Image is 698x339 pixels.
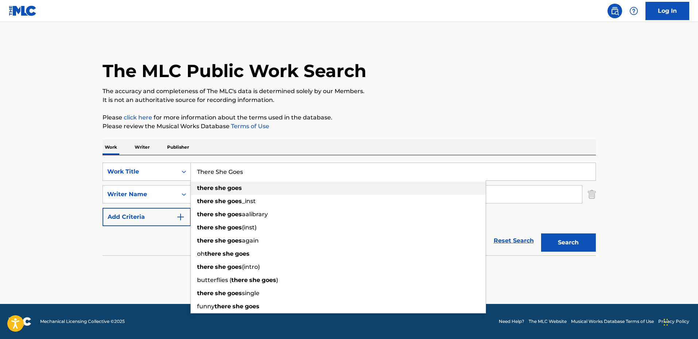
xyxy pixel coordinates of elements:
[242,237,259,244] span: again
[103,87,596,96] p: The accuracy and completeness of The MLC's data is determined solely by our Members.
[165,140,191,155] p: Publisher
[626,4,641,18] div: Help
[176,213,185,221] img: 9d2ae6d4665cec9f34b9.svg
[230,123,269,130] a: Terms of Use
[197,263,213,270] strong: there
[227,224,242,231] strong: goes
[608,4,622,18] a: Public Search
[197,277,231,283] span: butterflies (
[215,303,231,310] strong: there
[610,7,619,15] img: search
[588,185,596,203] img: Delete Criterion
[205,250,221,257] strong: there
[231,277,248,283] strong: there
[197,250,205,257] span: oh
[276,277,278,283] span: )
[215,263,226,270] strong: she
[227,198,242,205] strong: goes
[107,190,173,199] div: Writer Name
[658,318,689,325] a: Privacy Policy
[103,140,119,155] p: Work
[245,303,259,310] strong: goes
[215,224,226,231] strong: she
[215,290,226,297] strong: she
[227,184,242,191] strong: goes
[103,60,366,82] h1: The MLC Public Work Search
[197,198,213,205] strong: there
[242,263,260,270] span: (intro)
[197,184,213,191] strong: there
[107,167,173,176] div: Work Title
[215,237,226,244] strong: she
[215,184,226,191] strong: she
[232,303,243,310] strong: she
[227,237,242,244] strong: goes
[103,96,596,104] p: It is not an authoritative source for recording information.
[499,318,524,325] a: Need Help?
[242,198,256,205] span: _inst
[103,208,191,226] button: Add Criteria
[242,224,257,231] span: (inst)
[9,5,37,16] img: MLC Logo
[197,290,213,297] strong: there
[103,113,596,122] p: Please for more information about the terms used in the database.
[40,318,125,325] span: Mechanical Licensing Collective © 2025
[662,304,698,339] iframe: Chat Widget
[629,7,638,15] img: help
[227,263,242,270] strong: goes
[645,2,689,20] a: Log In
[249,277,260,283] strong: she
[103,163,596,255] form: Search Form
[197,237,213,244] strong: there
[197,224,213,231] strong: there
[541,233,596,252] button: Search
[490,233,537,249] a: Reset Search
[664,311,668,333] div: Drag
[124,114,152,121] a: click here
[9,317,31,326] img: logo
[227,290,242,297] strong: goes
[132,140,152,155] p: Writer
[242,290,259,297] span: single
[262,277,276,283] strong: goes
[227,211,242,218] strong: goes
[197,303,215,310] span: funny
[223,250,234,257] strong: she
[215,211,226,218] strong: she
[235,250,250,257] strong: goes
[242,211,268,218] span: aalibrary
[197,211,213,218] strong: there
[103,122,596,131] p: Please review the Musical Works Database
[571,318,654,325] a: Musical Works Database Terms of Use
[215,198,226,205] strong: she
[529,318,567,325] a: The MLC Website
